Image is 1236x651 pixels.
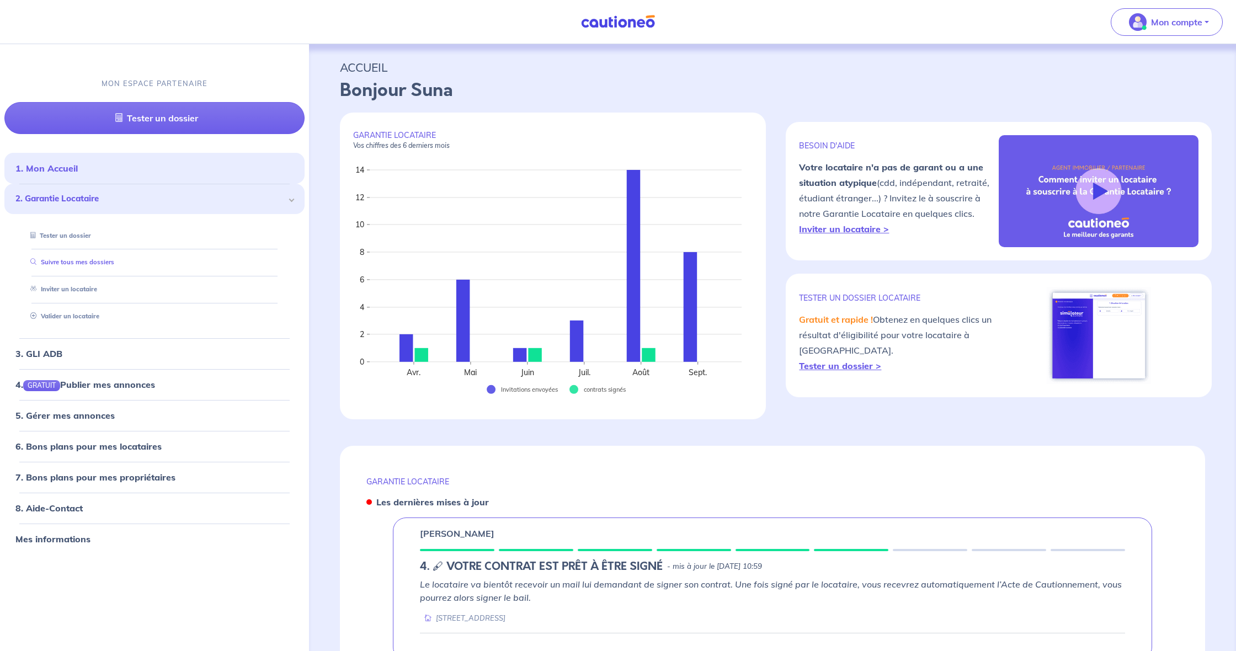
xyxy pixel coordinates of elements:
a: 7. Bons plans pour mes propriétaires [15,472,175,483]
a: 6. Bons plans pour mes locataires [15,441,162,452]
strong: Les dernières mises à jour [376,497,489,508]
h5: 4. 🖋 VOTRE CONTRAT EST PRÊT À ÊTRE SIGNÉ [420,560,663,573]
a: Valider un locataire [26,312,99,320]
span: 2. Garantie Locataire [15,193,285,205]
a: 4.GRATUITPublier mes annonces [15,379,155,390]
a: Suivre tous mes dossiers [26,258,114,266]
img: Cautioneo [577,15,659,29]
em: Le locataire va bientôt recevoir un mail lui demandant de signer son contrat. Une fois signé par ... [420,579,1122,603]
text: 10 [355,220,364,230]
div: 7. Bons plans pour mes propriétaires [4,466,305,488]
div: Mes informations [4,528,305,550]
text: Juin [520,367,534,377]
a: Inviter un locataire > [799,223,889,234]
div: Tester un dossier [18,227,291,245]
div: Suivre tous mes dossiers [18,253,291,271]
text: 6 [360,275,364,285]
div: 3. GLI ADB [4,343,305,365]
div: 6. Bons plans pour mes locataires [4,435,305,457]
em: Gratuit et rapide ! [799,314,873,325]
div: [STREET_ADDRESS] [420,613,505,623]
div: Inviter un locataire [18,280,291,298]
text: 14 [355,165,364,175]
text: 8 [360,247,364,257]
img: simulateur.png [1047,287,1151,384]
p: BESOIN D'AIDE [799,141,999,151]
button: illu_account_valid_menu.svgMon compte [1111,8,1223,36]
a: Tester un dossier [26,232,91,239]
text: Juil. [578,367,590,377]
div: Valider un locataire [18,307,291,325]
img: video-gli-new-none.jpg [999,135,1198,248]
p: ACCUEIL [340,57,1205,77]
p: GARANTIE LOCATAIRE [353,130,753,150]
div: 1. Mon Accueil [4,157,305,179]
p: (cdd, indépendant, retraité, étudiant étranger...) ? Invitez le à souscrire à notre Garantie Loca... [799,159,999,237]
a: Mes informations [15,533,90,545]
div: 4.GRATUITPublier mes annonces [4,373,305,396]
div: state: CONTRACT-IN-PREPARATION, Context: , [420,560,1125,573]
p: Mon compte [1151,15,1202,29]
p: Obtenez en quelques clics un résultat d'éligibilité pour votre locataire à [GEOGRAPHIC_DATA]. [799,312,999,373]
em: Vos chiffres des 6 derniers mois [353,141,450,150]
a: 5. Gérer mes annonces [15,410,115,421]
text: Août [633,367,650,377]
div: 2. Garantie Locataire [4,184,305,214]
p: MON ESPACE PARTENAIRE [102,78,208,89]
a: 1. Mon Accueil [15,163,78,174]
a: 3. GLI ADB [15,348,62,359]
text: 12 [355,193,364,202]
p: Bonjour Suna [340,77,1205,104]
a: Inviter un locataire [26,285,97,293]
text: 2 [360,329,364,339]
p: [PERSON_NAME] [420,527,494,540]
div: 5. Gérer mes annonces [4,404,305,426]
p: GARANTIE LOCATAIRE [366,477,1179,487]
p: - mis à jour le [DATE] 10:59 [667,561,762,572]
a: 8. Aide-Contact [15,503,83,514]
a: Tester un dossier [4,102,305,134]
text: 0 [360,357,364,367]
text: 4 [360,302,364,312]
a: Tester un dossier > [799,360,881,371]
p: TESTER un dossier locataire [799,293,999,303]
text: Avr. [407,367,421,377]
strong: Votre locataire n'a pas de garant ou a une situation atypique [799,162,983,188]
text: Mai [465,367,477,377]
img: illu_account_valid_menu.svg [1129,13,1147,31]
div: 8. Aide-Contact [4,497,305,519]
text: Sept. [689,367,707,377]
